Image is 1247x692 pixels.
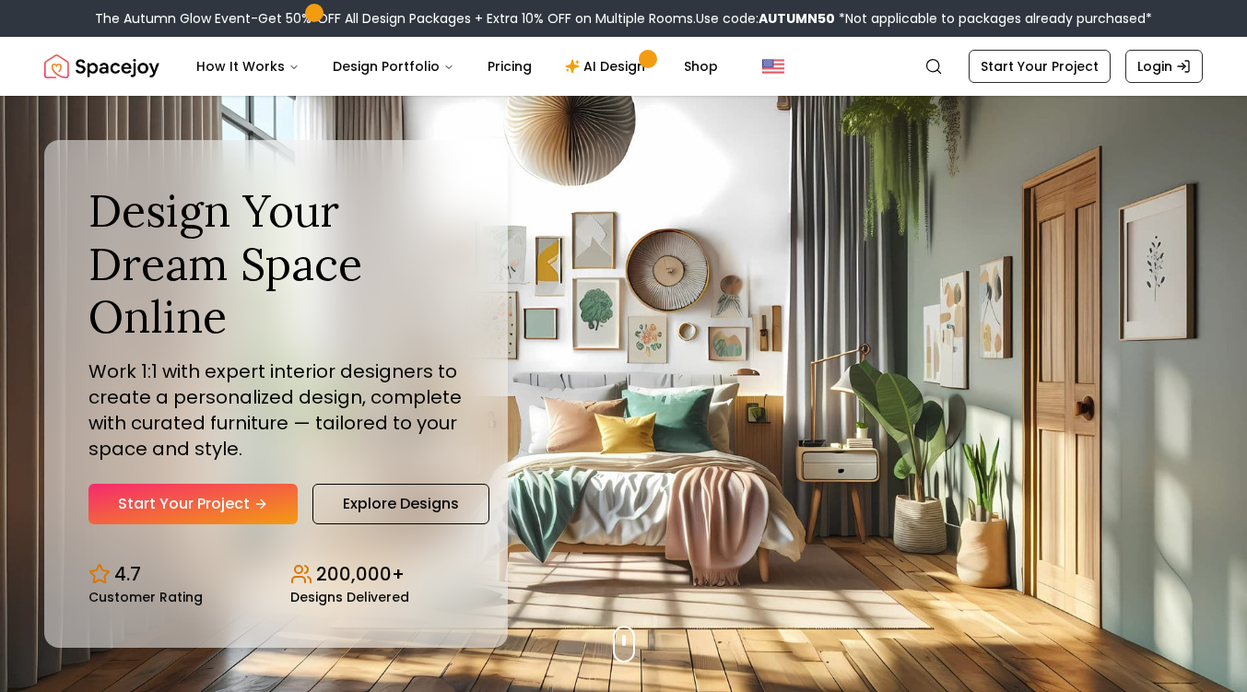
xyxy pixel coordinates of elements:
[182,48,314,85] button: How It Works
[95,9,1152,28] div: The Autumn Glow Event-Get 50% OFF All Design Packages + Extra 10% OFF on Multiple Rooms.
[473,48,547,85] a: Pricing
[114,561,141,587] p: 4.7
[312,484,489,524] a: Explore Designs
[759,9,835,28] b: AUTUMN50
[969,50,1111,83] a: Start Your Project
[1125,50,1203,83] a: Login
[88,184,464,344] h1: Design Your Dream Space Online
[88,546,464,604] div: Design stats
[696,9,835,28] span: Use code:
[182,48,733,85] nav: Main
[762,55,784,77] img: United States
[669,48,733,85] a: Shop
[44,48,159,85] img: Spacejoy Logo
[316,561,405,587] p: 200,000+
[44,37,1203,96] nav: Global
[318,48,469,85] button: Design Portfolio
[88,484,298,524] a: Start Your Project
[835,9,1152,28] span: *Not applicable to packages already purchased*
[88,358,464,462] p: Work 1:1 with expert interior designers to create a personalized design, complete with curated fu...
[550,48,665,85] a: AI Design
[290,591,409,604] small: Designs Delivered
[44,48,159,85] a: Spacejoy
[88,591,203,604] small: Customer Rating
